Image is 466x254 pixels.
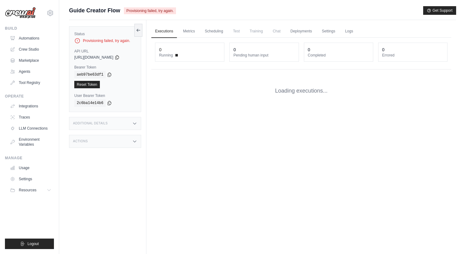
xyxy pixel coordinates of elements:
[74,71,106,78] code: aeb97be63df1
[74,65,136,70] label: Bearer Token
[341,25,357,38] a: Logs
[7,135,54,149] a: Environment Variables
[5,26,54,31] div: Build
[74,93,136,98] label: User Bearer Token
[74,99,106,107] code: 2c6ba14e14b6
[201,25,227,38] a: Scheduling
[7,163,54,173] a: Usage
[5,94,54,99] div: Operate
[308,47,310,53] div: 0
[229,25,243,37] span: Test
[7,56,54,65] a: Marketplace
[7,185,54,195] button: Resources
[269,25,284,37] span: Chat is not available until the deployment is complete
[5,7,36,19] img: Logo
[27,241,39,246] span: Logout
[233,47,236,53] div: 0
[151,25,177,38] a: Executions
[74,81,100,88] a: Reset Token
[423,6,456,15] button: Get Support
[69,6,120,15] span: Guide Creator Flow
[7,123,54,133] a: LLM Connections
[233,53,295,58] dt: Pending human input
[7,44,54,54] a: Crew Studio
[382,53,444,58] dt: Errored
[7,101,54,111] a: Integrations
[124,7,176,14] span: Provisioning failed, try again.
[151,77,451,105] div: Loading executions...
[7,33,54,43] a: Automations
[179,25,199,38] a: Metrics
[74,38,136,44] div: Provisioning failed, try again.
[382,47,385,53] div: 0
[74,49,136,54] label: API URL
[287,25,316,38] a: Deployments
[7,174,54,184] a: Settings
[159,53,173,58] span: Running
[7,112,54,122] a: Traces
[159,47,161,53] div: 0
[7,67,54,77] a: Agents
[308,53,369,58] dt: Completed
[246,25,267,37] span: Training is not available until the deployment is complete
[19,188,36,193] span: Resources
[5,239,54,249] button: Logout
[73,122,108,125] h3: Additional Details
[73,139,88,143] h3: Actions
[74,55,113,60] span: [URL][DOMAIN_NAME]
[74,31,136,36] label: Status
[5,156,54,160] div: Manage
[7,78,54,88] a: Tool Registry
[318,25,339,38] a: Settings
